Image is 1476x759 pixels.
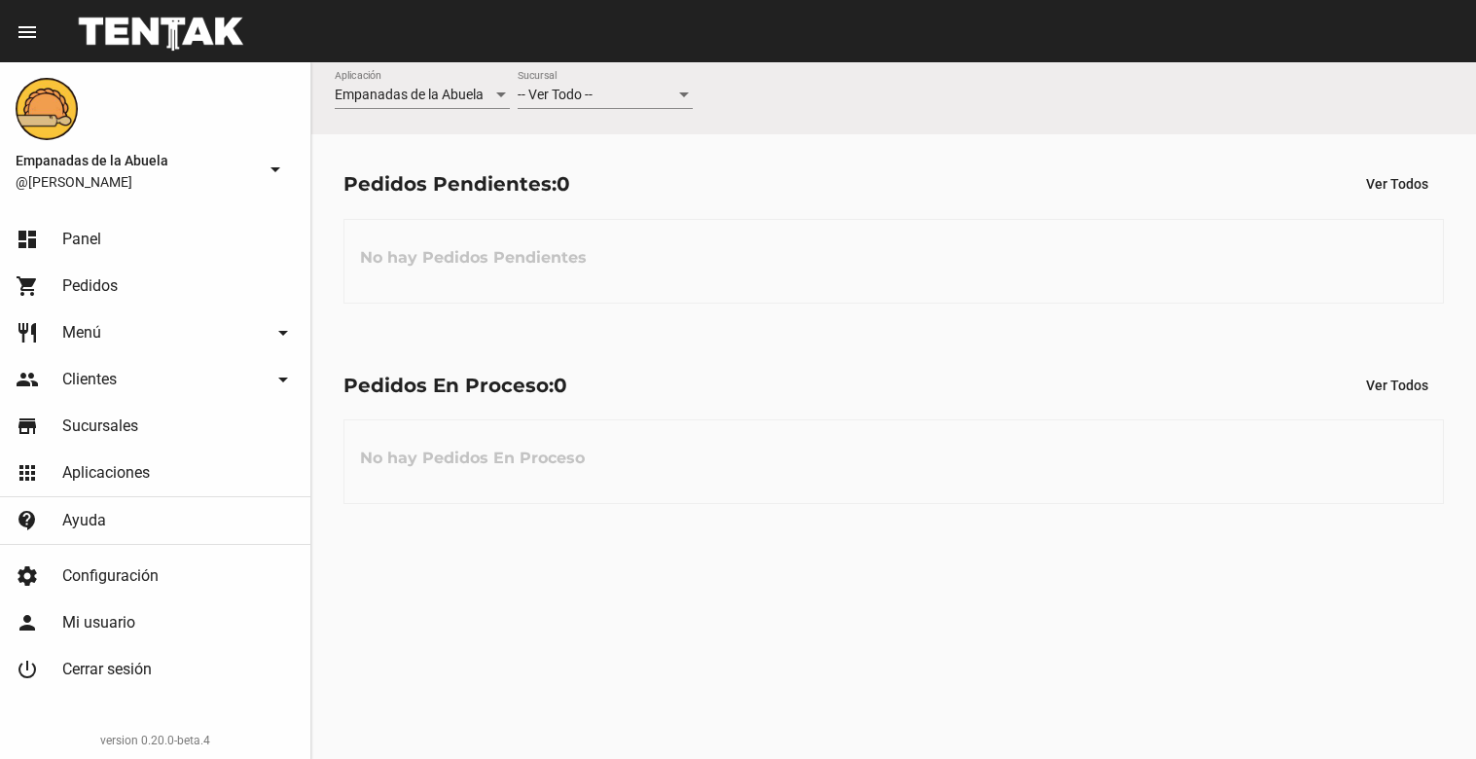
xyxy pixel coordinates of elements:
[16,149,256,172] span: Empanadas de la Abuela
[16,564,39,588] mat-icon: settings
[16,368,39,391] mat-icon: people
[62,230,101,249] span: Panel
[16,78,78,140] img: f0136945-ed32-4f7c-91e3-a375bc4bb2c5.png
[16,658,39,681] mat-icon: power_settings_new
[335,87,484,102] span: Empanadas de la Abuela
[62,370,117,389] span: Clientes
[16,461,39,485] mat-icon: apps
[271,368,295,391] mat-icon: arrow_drop_down
[1350,368,1444,403] button: Ver Todos
[271,321,295,344] mat-icon: arrow_drop_down
[62,566,159,586] span: Configuración
[16,611,39,634] mat-icon: person
[16,509,39,532] mat-icon: contact_support
[62,463,150,483] span: Aplicaciones
[16,20,39,44] mat-icon: menu
[518,87,593,102] span: -- Ver Todo --
[343,370,567,401] div: Pedidos En Proceso:
[16,321,39,344] mat-icon: restaurant
[62,660,152,679] span: Cerrar sesión
[1366,176,1428,192] span: Ver Todos
[343,168,570,199] div: Pedidos Pendientes:
[16,228,39,251] mat-icon: dashboard
[16,172,256,192] span: @[PERSON_NAME]
[554,374,567,397] span: 0
[344,429,600,488] h3: No hay Pedidos En Proceso
[62,613,135,632] span: Mi usuario
[1350,166,1444,201] button: Ver Todos
[1366,378,1428,393] span: Ver Todos
[62,323,101,343] span: Menú
[557,172,570,196] span: 0
[264,158,287,181] mat-icon: arrow_drop_down
[16,274,39,298] mat-icon: shopping_cart
[62,276,118,296] span: Pedidos
[16,731,295,750] div: version 0.20.0-beta.4
[16,415,39,438] mat-icon: store
[62,511,106,530] span: Ayuda
[344,229,602,287] h3: No hay Pedidos Pendientes
[62,416,138,436] span: Sucursales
